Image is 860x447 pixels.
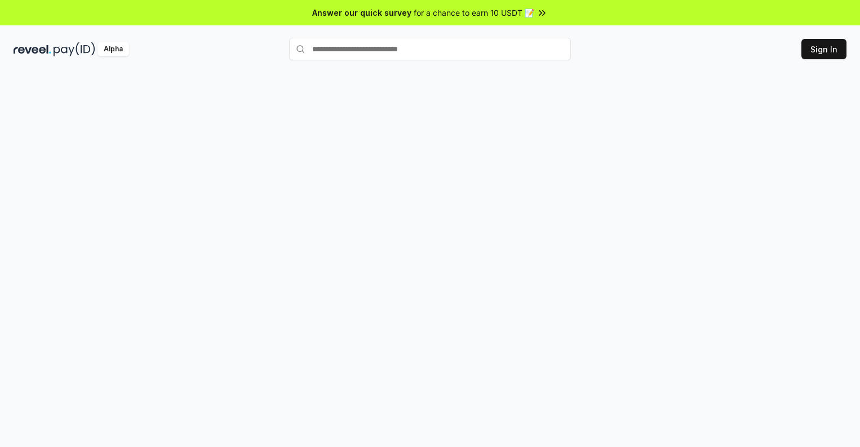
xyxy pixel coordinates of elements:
[54,42,95,56] img: pay_id
[801,39,846,59] button: Sign In
[312,7,411,19] span: Answer our quick survey
[414,7,534,19] span: for a chance to earn 10 USDT 📝
[14,42,51,56] img: reveel_dark
[97,42,129,56] div: Alpha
